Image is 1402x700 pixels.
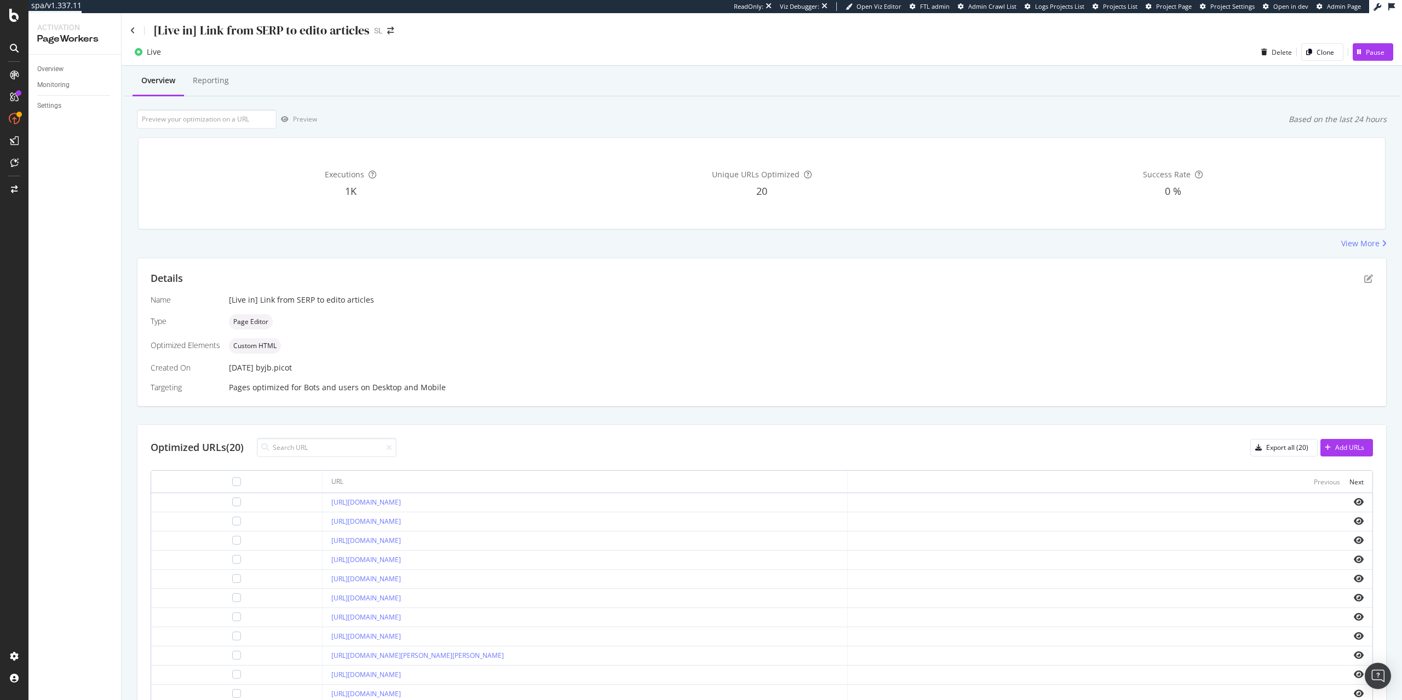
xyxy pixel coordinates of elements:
[1257,43,1292,61] button: Delete
[968,2,1016,10] span: Admin Crawl List
[345,184,357,198] span: 1K
[1146,2,1192,11] a: Project Page
[193,75,229,86] div: Reporting
[780,2,819,11] div: Viz Debugger:
[151,340,220,351] div: Optimized Elements
[331,517,401,526] a: [URL][DOMAIN_NAME]
[1103,2,1137,10] span: Projects List
[920,2,950,10] span: FTL admin
[1250,439,1318,456] button: Export all (20)
[331,497,401,507] a: [URL][DOMAIN_NAME]
[331,612,401,622] a: [URL][DOMAIN_NAME]
[1354,593,1364,602] i: eye
[1289,114,1387,125] div: Based on the last 24 hours
[229,382,1373,393] div: Pages optimized for on
[1156,2,1192,10] span: Project Page
[37,63,113,75] a: Overview
[756,184,767,198] span: 20
[1354,632,1364,640] i: eye
[1025,2,1084,11] a: Logs Projects List
[141,75,175,86] div: Overview
[1365,663,1391,689] div: Open Intercom Messenger
[958,2,1016,11] a: Admin Crawl List
[1354,555,1364,564] i: eye
[1301,43,1343,61] button: Clone
[229,338,281,354] div: neutral label
[37,100,61,112] div: Settings
[374,25,383,36] div: SL
[910,2,950,11] a: FTL admin
[151,441,244,455] div: Optimized URLs (20)
[1266,443,1308,452] div: Export all (20)
[1354,689,1364,698] i: eye
[137,109,277,129] input: Preview your optimization on a URL
[331,651,504,660] a: [URL][DOMAIN_NAME][PERSON_NAME][PERSON_NAME]
[1165,184,1181,198] span: 0 %
[331,632,401,641] a: [URL][DOMAIN_NAME]
[304,382,359,393] div: Bots and users
[325,169,364,180] span: Executions
[1341,238,1380,249] div: View More
[37,79,113,91] a: Monitoring
[1354,497,1364,506] i: eye
[233,319,268,325] span: Page Editor
[331,689,401,698] a: [URL][DOMAIN_NAME]
[1272,48,1292,57] div: Delete
[151,382,220,393] div: Targeting
[331,574,401,583] a: [URL][DOMAIN_NAME]
[151,316,220,327] div: Type
[1354,651,1364,659] i: eye
[1210,2,1255,10] span: Project Settings
[1349,475,1364,488] button: Next
[1354,574,1364,583] i: eye
[1200,2,1255,11] a: Project Settings
[1314,477,1340,487] div: Previous
[147,47,161,57] div: Live
[846,2,901,11] a: Open Viz Editor
[257,438,397,457] input: Search URL
[151,271,183,286] div: Details
[734,2,763,11] div: ReadOnly:
[857,2,901,10] span: Open Viz Editor
[1314,475,1340,488] button: Previous
[1364,274,1373,283] div: pen-to-square
[331,477,343,487] div: URL
[37,63,64,75] div: Overview
[277,111,317,128] button: Preview
[1263,2,1308,11] a: Open in dev
[229,362,1373,373] div: [DATE]
[37,22,112,33] div: Activation
[1354,670,1364,679] i: eye
[1353,43,1393,61] button: Pause
[1317,2,1361,11] a: Admin Page
[151,294,220,305] div: Name
[37,79,70,91] div: Monitoring
[1320,439,1373,456] button: Add URLs
[229,314,273,329] div: neutral label
[331,555,401,564] a: [URL][DOMAIN_NAME]
[37,100,113,112] a: Settings
[1273,2,1308,10] span: Open in dev
[331,670,401,679] a: [URL][DOMAIN_NAME]
[1143,169,1191,180] span: Success Rate
[1349,477,1364,487] div: Next
[712,169,800,180] span: Unique URLs Optimized
[1093,2,1137,11] a: Projects List
[293,114,317,124] div: Preview
[130,27,135,34] a: Click to go back
[229,294,1373,305] div: [Live in] Link from SERP to edito articles
[372,382,446,393] div: Desktop and Mobile
[256,362,292,373] div: by jb.picot
[331,593,401,603] a: [URL][DOMAIN_NAME]
[1354,517,1364,525] i: eye
[1354,536,1364,545] i: eye
[387,27,394,34] div: arrow-right-arrow-left
[1327,2,1361,10] span: Admin Page
[1366,48,1384,57] div: Pause
[1335,443,1364,452] div: Add URLs
[1354,612,1364,621] i: eye
[1341,238,1387,249] a: View More
[1317,48,1334,57] div: Clone
[151,362,220,373] div: Created On
[331,536,401,545] a: [URL][DOMAIN_NAME]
